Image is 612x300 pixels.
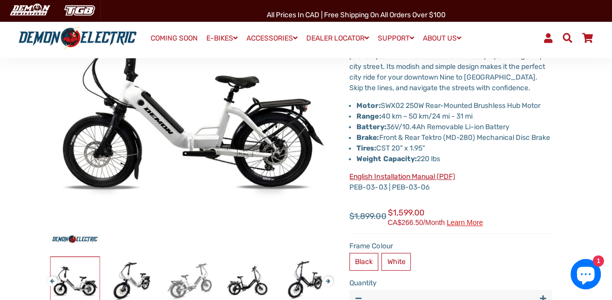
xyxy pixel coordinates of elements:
[47,271,53,283] button: Previous
[356,155,416,163] strong: Weight Capacity:
[356,100,552,111] li: SWX02 250W Rear-Mounted Brushless Hub Motor
[323,271,329,283] button: Next
[356,123,386,131] strong: Battery:
[203,31,241,46] a: E-BIKES
[356,143,552,154] li: CST 20" x 1.95"
[147,31,201,46] a: COMING SOON
[243,31,301,46] a: ACCESSORIES
[356,133,379,142] strong: Brake:
[349,172,455,181] a: English Installation Manual (PDF)
[374,31,418,46] a: SUPPORT
[419,31,465,46] a: ABOUT US
[356,112,381,121] strong: Range:
[349,278,552,288] label: Quantity
[349,241,552,251] label: Frame Colour
[356,144,376,153] strong: Tires:
[356,122,552,132] li: 36V/10.4Ah Removable Li-ion Battery
[15,26,140,50] img: Demon Electric logo
[356,101,380,110] strong: Motor:
[349,9,546,92] span: Rebel is Demons solution to the fold-up, pack-up, and go anywhere e-bike. With a snap at the hand...
[267,11,446,19] span: All Prices in CAD | Free shipping on all orders over $100
[387,207,483,226] span: $1,599.00
[303,31,373,46] a: DEALER LOCATOR
[349,171,552,193] p: PEB-03-03 | PEB-03-06
[356,132,552,143] li: Front & Rear Tektro (MD-280) Mechanical Disc Brake
[381,253,411,271] label: White
[5,2,54,19] img: Demon Electric
[567,259,604,292] inbox-online-store-chat: Shopify online store chat
[349,210,386,222] span: $1,899.00
[349,253,378,271] label: Black
[59,2,100,19] img: TGB Canada
[356,111,552,122] li: 40 km – 50 km/24 mi - 31 mi
[356,154,552,164] li: 220 lbs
